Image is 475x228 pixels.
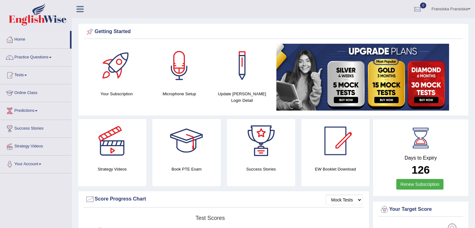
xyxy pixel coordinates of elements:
a: Predictions [0,102,72,118]
a: Success Stories [0,120,72,136]
a: Your Account [0,156,72,171]
div: Your Target Score [380,205,462,214]
div: Getting Started [85,27,462,37]
a: Renew Subscription [396,179,443,190]
h4: Days to Expiry [380,155,462,161]
span: 0 [420,2,426,8]
h4: Your Subscription [88,91,145,97]
tspan: Test scores [195,215,225,221]
div: Score Progress Chart [85,195,362,204]
h4: Microphone Setup [151,91,208,97]
h4: EW Booklet Download [301,166,369,172]
h4: Book PTE Exam [152,166,220,172]
a: Practice Questions [0,49,72,64]
h4: Strategy Videos [78,166,146,172]
b: 126 [412,164,430,176]
h4: Update [PERSON_NAME] Login Detail [214,91,270,104]
a: Online Class [0,84,72,100]
a: Tests [0,67,72,82]
a: Home [0,31,70,47]
img: small5.jpg [276,44,449,111]
a: Strategy Videos [0,138,72,153]
h4: Success Stories [227,166,295,172]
